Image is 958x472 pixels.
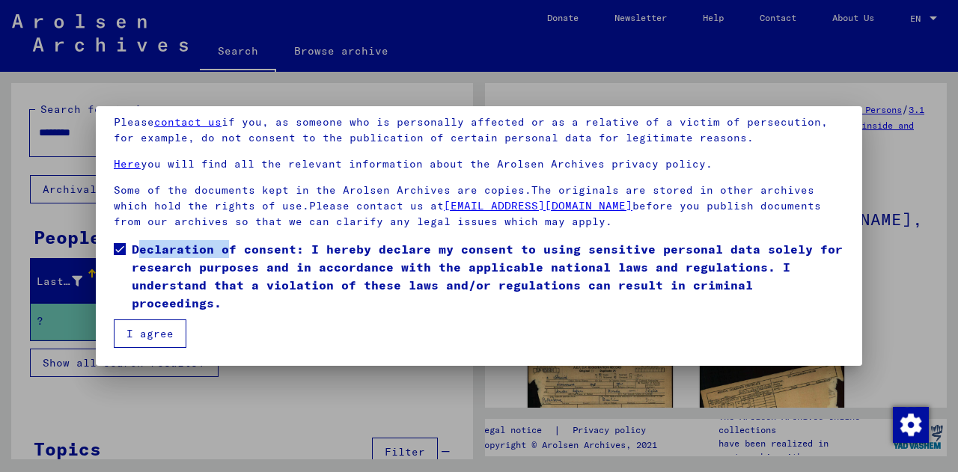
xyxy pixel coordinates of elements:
[114,114,844,146] p: Please if you, as someone who is personally affected or as a relative of a victim of persecution,...
[114,183,844,230] p: Some of the documents kept in the Arolsen Archives are copies.The originals are stored in other a...
[154,115,222,129] a: contact us
[114,157,141,171] a: Here
[444,199,632,212] a: [EMAIL_ADDRESS][DOMAIN_NAME]
[893,407,929,443] img: Change consent
[114,156,844,172] p: you will find all the relevant information about the Arolsen Archives privacy policy.
[114,319,186,348] button: I agree
[132,240,844,312] span: Declaration of consent: I hereby declare my consent to using sensitive personal data solely for r...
